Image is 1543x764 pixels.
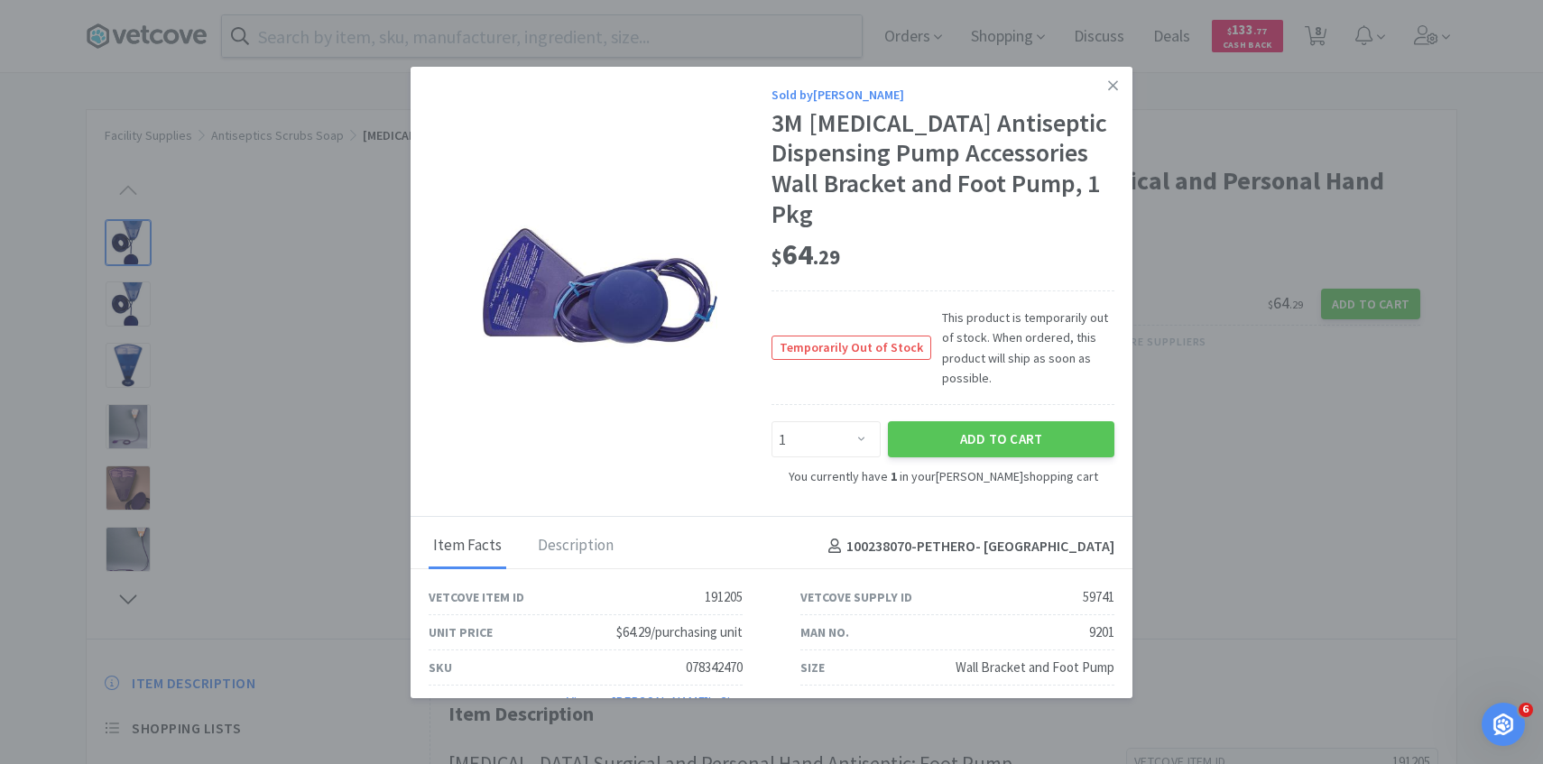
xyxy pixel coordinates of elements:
[429,693,451,713] div: URL
[772,336,930,359] span: Temporarily Out of Stock
[771,108,1114,229] div: 3M [MEDICAL_DATA] Antiseptic Dispensing Pump Accessories Wall Bracket and Foot Pump, 1 Pkg
[813,244,840,270] span: . 29
[771,85,1114,105] div: Sold by [PERSON_NAME]
[429,524,506,569] div: Item Facts
[891,468,897,484] strong: 1
[1083,586,1114,608] div: 59741
[429,587,524,607] div: Vetcove Item ID
[705,586,743,608] div: 191205
[800,587,912,607] div: Vetcove Supply ID
[533,524,618,569] div: Description
[1089,621,1114,643] div: 9201
[771,466,1114,486] div: You currently have in your [PERSON_NAME] shopping cart
[483,169,717,403] img: 91b66a868b1945dcadf70707284ca54f_59741.jpeg
[429,658,452,677] div: SKU
[771,244,782,270] span: $
[616,621,743,643] div: $64.29/purchasing unit
[567,694,743,711] a: View on[PERSON_NAME]'s Site
[800,622,849,642] div: Man No.
[931,308,1114,389] span: This product is temporarily out of stock. When ordered, this product will ship as soon as possible.
[1519,703,1533,717] span: 6
[429,622,493,642] div: Unit Price
[1482,703,1525,746] iframe: Intercom live chat
[956,657,1114,678] div: Wall Bracket and Foot Pump
[800,658,825,677] div: Size
[771,236,840,272] span: 64
[821,535,1114,558] h4: 100238070 - PETHERO- [GEOGRAPHIC_DATA]
[686,657,743,678] div: 078342470
[888,421,1114,457] button: Add to Cart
